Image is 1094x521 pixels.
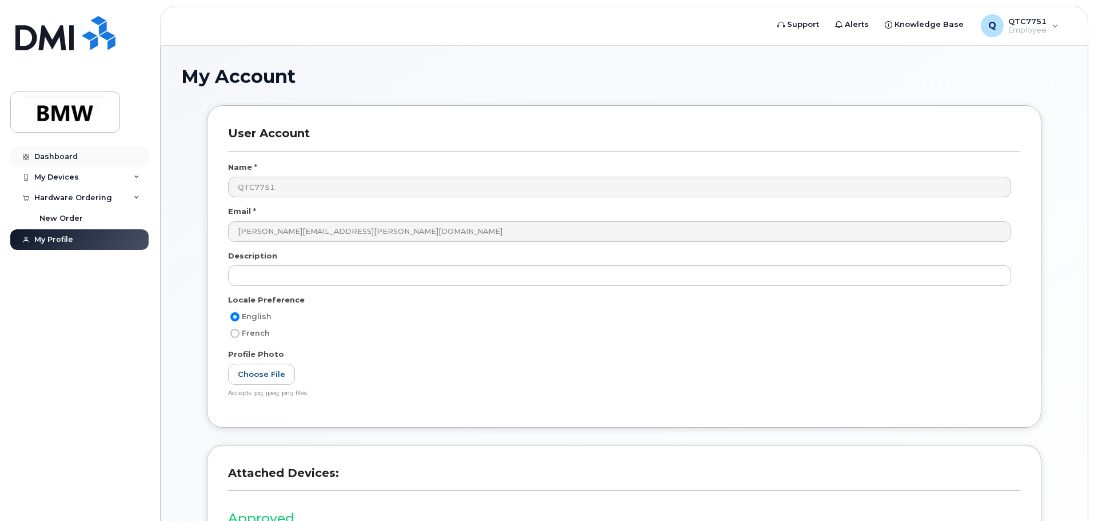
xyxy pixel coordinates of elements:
[242,329,270,337] span: French
[228,295,305,305] label: Locale Preference
[228,466,1020,491] h3: Attached Devices:
[228,250,277,261] label: Description
[228,349,284,360] label: Profile Photo
[230,329,239,338] input: French
[230,312,239,321] input: English
[228,126,1020,151] h3: User Account
[228,364,295,385] label: Choose File
[228,389,1011,398] div: Accepts jpg, jpeg, png files
[242,312,271,321] span: English
[228,162,257,173] label: Name *
[181,66,1067,86] h1: My Account
[1044,471,1085,512] iframe: Messenger Launcher
[228,206,256,217] label: Email *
